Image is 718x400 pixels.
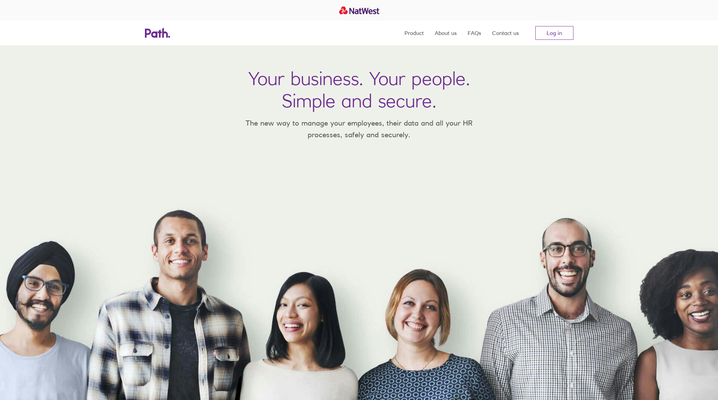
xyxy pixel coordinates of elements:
[404,21,424,45] a: Product
[248,67,470,112] h1: Your business. Your people. Simple and secure.
[535,26,573,40] a: Log in
[468,21,481,45] a: FAQs
[435,21,457,45] a: About us
[236,117,483,140] p: The new way to manage your employees, their data and all your HR processes, safely and securely.
[492,21,519,45] a: Contact us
